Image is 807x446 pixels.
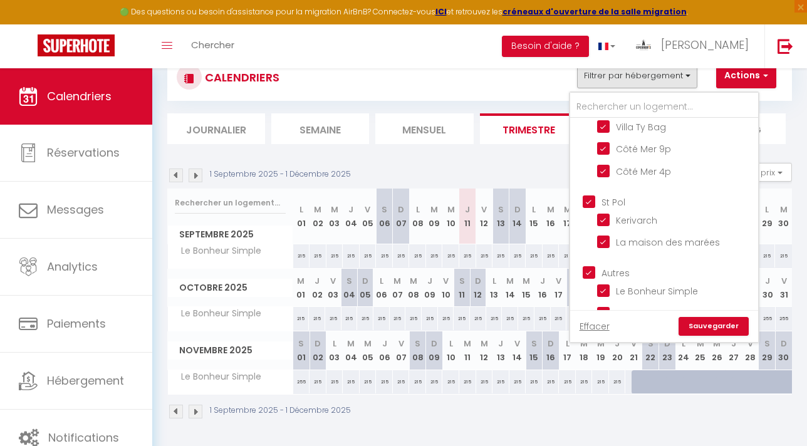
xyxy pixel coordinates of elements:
div: 215 [357,307,373,330]
abbr: D [514,204,521,215]
abbr: S [648,338,653,350]
abbr: D [664,338,670,350]
th: 09 [426,189,443,244]
th: 03 [326,331,343,370]
div: 215 [293,244,310,267]
th: 09 [422,269,438,307]
div: 255 [759,307,776,330]
th: 29 [759,331,776,370]
div: 255 [776,307,792,330]
abbr: L [333,338,336,350]
span: Octobre 2025 [168,279,293,297]
div: 215 [592,370,609,393]
th: 01 [293,189,310,244]
abbr: D [315,338,321,350]
p: 1 Septembre 2025 - 1 Décembre 2025 [210,405,351,417]
button: Ouvrir le widget de chat LiveChat [10,5,48,43]
th: 15 [518,269,534,307]
abbr: M [331,204,338,215]
span: Le Bonheur Simple [170,244,264,258]
abbr: V [556,275,561,287]
span: Analytics [47,259,98,274]
abbr: S [531,338,537,350]
th: 16 [543,331,560,370]
div: 215 [422,307,438,330]
button: Besoin d'aide ? [502,36,589,57]
abbr: M [697,338,704,350]
span: St Pol [601,196,625,209]
div: 215 [459,244,476,267]
div: 215 [310,244,326,267]
th: 28 [742,331,759,370]
div: 215 [509,244,526,267]
span: Novembre 2025 [168,341,293,360]
div: 215 [341,307,358,330]
div: 215 [454,307,470,330]
abbr: L [380,275,383,287]
th: 18 [576,331,593,370]
th: 21 [625,331,642,370]
span: Calendriers [47,88,112,104]
th: 17 [551,269,567,307]
abbr: S [415,338,420,350]
th: 08 [405,269,422,307]
abbr: D [781,338,787,350]
div: 215 [393,244,410,267]
div: 215 [376,370,393,393]
th: 06 [376,331,393,370]
abbr: J [427,275,432,287]
span: Hébergement [47,373,124,388]
abbr: M [447,204,455,215]
abbr: M [364,338,372,350]
a: Sauvegarder [679,317,749,336]
th: 05 [357,269,373,307]
abbr: M [464,338,471,350]
abbr: M [564,204,571,215]
abbr: L [492,275,496,287]
span: Septembre 2025 [168,226,293,244]
a: Chercher [182,24,244,68]
th: 17 [559,189,576,244]
abbr: J [615,338,620,350]
img: Super Booking [38,34,115,56]
th: 07 [390,269,406,307]
abbr: S [298,338,304,350]
li: Journalier [167,113,265,144]
div: 215 [426,244,443,267]
abbr: L [765,204,769,215]
div: 215 [509,370,526,393]
span: Le Bonheur Simple [170,307,264,321]
th: 08 [409,189,426,244]
h3: CALENDRIERS [202,63,279,91]
abbr: V [514,338,520,350]
abbr: M [410,275,417,287]
th: 06 [373,269,390,307]
span: Kerivarch [616,214,657,227]
abbr: M [347,338,355,350]
abbr: M [580,338,588,350]
abbr: S [498,204,504,215]
th: 15 [526,331,543,370]
th: 04 [343,189,360,244]
span: Messages [47,202,104,217]
abbr: M [393,275,401,287]
div: 215 [442,244,459,267]
div: 215 [459,370,476,393]
span: Le Bonheur Simple [170,370,264,384]
div: 215 [293,307,310,330]
th: 14 [509,189,526,244]
div: 215 [476,244,493,267]
abbr: V [443,275,449,287]
abbr: M [780,204,788,215]
div: 215 [775,244,792,267]
abbr: S [459,275,465,287]
th: 25 [692,331,709,370]
button: Filtrer par hébergement [577,63,697,88]
abbr: M [547,204,554,215]
div: 215 [360,244,377,267]
div: 215 [343,244,360,267]
div: 215 [409,244,426,267]
div: 255 [293,370,310,393]
th: 10 [442,331,459,370]
div: 215 [442,370,459,393]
